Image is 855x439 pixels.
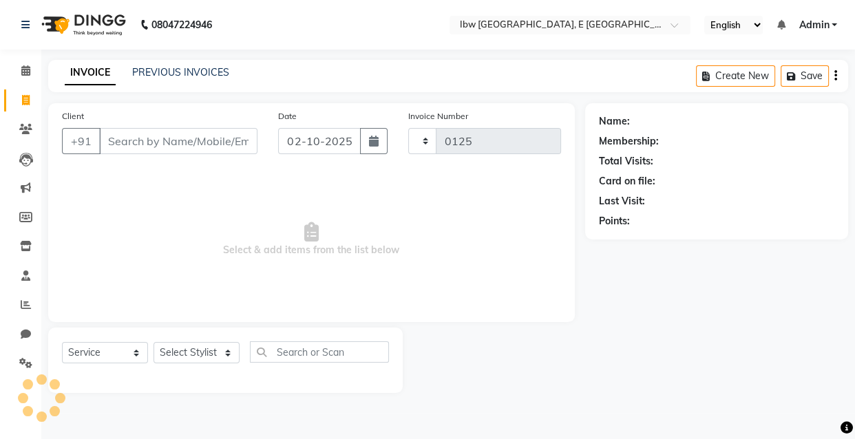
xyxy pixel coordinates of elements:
[799,18,829,32] span: Admin
[62,110,84,122] label: Client
[781,65,829,87] button: Save
[278,110,297,122] label: Date
[35,6,129,44] img: logo
[250,341,389,363] input: Search or Scan
[696,65,775,87] button: Create New
[132,66,229,78] a: PREVIOUS INVOICES
[599,214,630,228] div: Points:
[599,174,655,189] div: Card on file:
[62,171,561,308] span: Select & add items from the list below
[65,61,116,85] a: INVOICE
[62,128,101,154] button: +91
[151,6,212,44] b: 08047224946
[599,114,630,129] div: Name:
[599,194,645,208] div: Last Visit:
[99,128,257,154] input: Search by Name/Mobile/Email/Code
[408,110,468,122] label: Invoice Number
[599,134,659,149] div: Membership:
[599,154,653,169] div: Total Visits:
